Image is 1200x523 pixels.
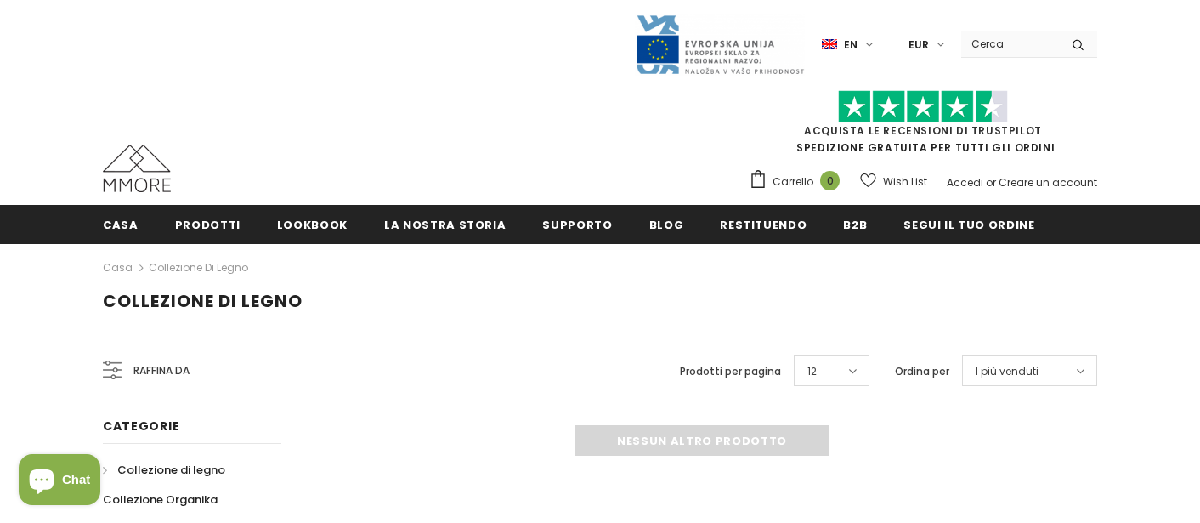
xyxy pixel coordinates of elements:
[838,90,1008,123] img: Fidati di Pilot Stars
[542,205,612,243] a: supporto
[175,217,241,233] span: Prodotti
[986,175,996,190] span: or
[807,363,817,380] span: 12
[384,217,506,233] span: La nostra storia
[103,455,225,485] a: Collezione di legno
[542,217,612,233] span: supporto
[903,217,1034,233] span: Segui il tuo ordine
[103,289,303,313] span: Collezione di legno
[720,205,807,243] a: Restituendo
[103,485,218,514] a: Collezione Organika
[649,205,684,243] a: Blog
[749,98,1097,155] span: SPEDIZIONE GRATUITA PER TUTTI GLI ORDINI
[860,167,927,196] a: Wish List
[844,37,858,54] span: en
[749,169,848,195] a: Carrello 0
[822,37,837,52] img: i-lang-1.png
[999,175,1097,190] a: Creare un account
[635,37,805,51] a: Javni Razpis
[175,205,241,243] a: Prodotti
[103,217,139,233] span: Casa
[103,492,218,508] span: Collezione Organika
[908,37,929,54] span: EUR
[976,363,1039,380] span: I più venduti
[117,462,225,478] span: Collezione di legno
[961,31,1059,56] input: Search Site
[720,217,807,233] span: Restituendo
[649,217,684,233] span: Blog
[149,260,248,275] a: Collezione di legno
[384,205,506,243] a: La nostra storia
[883,173,927,190] span: Wish List
[133,361,190,380] span: Raffina da
[277,205,348,243] a: Lookbook
[895,363,949,380] label: Ordina per
[635,14,805,76] img: Javni Razpis
[947,175,983,190] a: Accedi
[680,363,781,380] label: Prodotti per pagina
[103,418,179,435] span: Categorie
[14,454,105,509] inbox-online-store-chat: Shopify online store chat
[277,217,348,233] span: Lookbook
[103,258,133,278] a: Casa
[843,205,867,243] a: B2B
[903,205,1034,243] a: Segui il tuo ordine
[103,145,171,192] img: Casi MMORE
[103,205,139,243] a: Casa
[804,123,1042,138] a: Acquista le recensioni di TrustPilot
[820,171,840,190] span: 0
[773,173,813,190] span: Carrello
[843,217,867,233] span: B2B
